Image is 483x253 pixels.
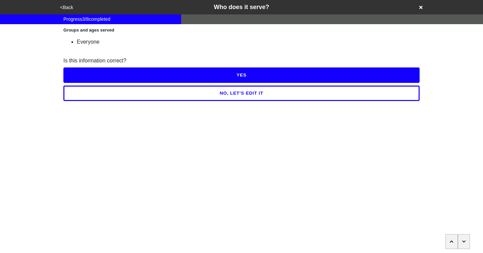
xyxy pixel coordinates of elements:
span: Progress 3 / 8 completed [63,16,110,23]
button: NO, LET'S EDIT IT [63,86,420,101]
div: Is this information correct? [63,57,420,65]
button: YES [63,67,420,83]
span: Who does it serve? [214,4,269,10]
div: Groups and ages served [63,27,420,34]
span: Everyone [77,39,100,45]
button: <Back [58,4,75,11]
